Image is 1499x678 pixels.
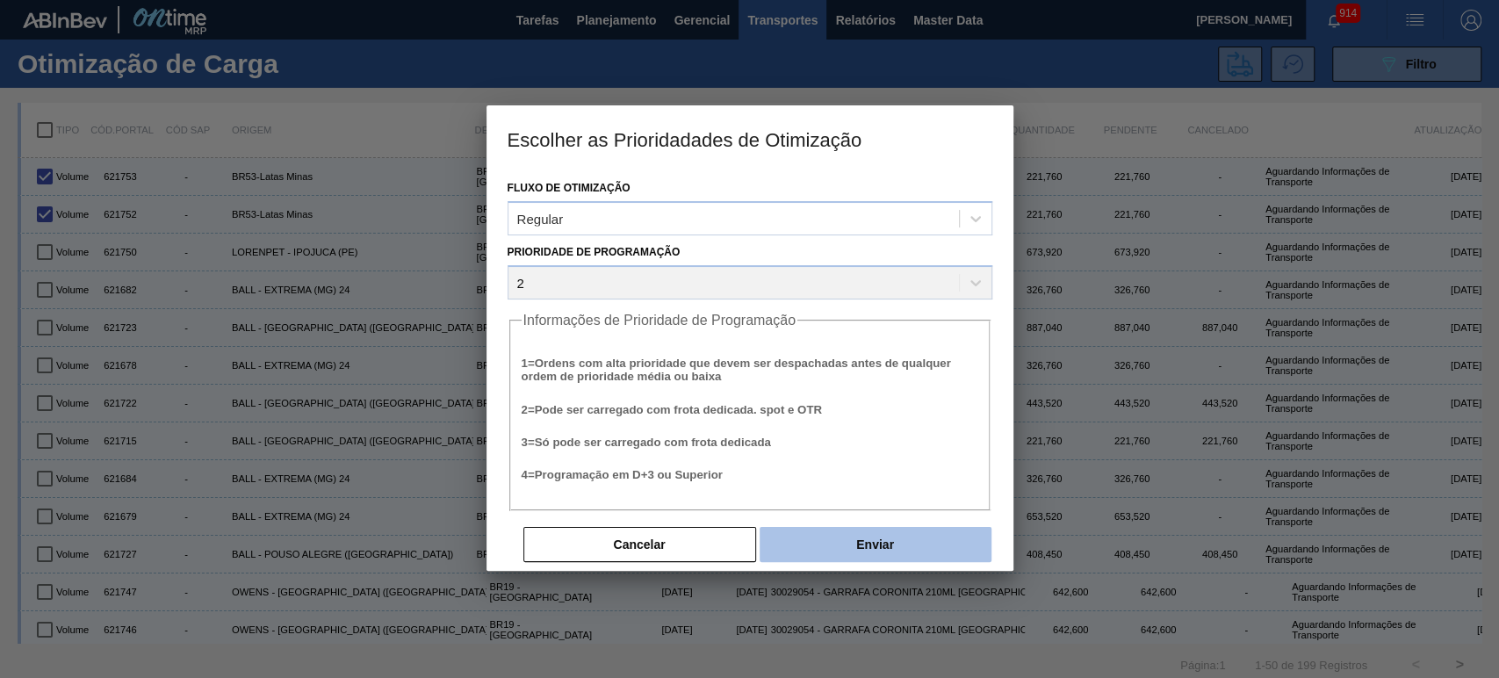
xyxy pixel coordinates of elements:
h5: 4 = Programação em D+3 ou Superior [522,468,978,481]
button: Enviar [760,527,991,562]
h5: 2 = Pode ser carregado com frota dedicada. spot e OTR [522,403,978,416]
label: Fluxo de Otimização [508,182,631,194]
h5: 1 = Ordens com alta prioridade que devem ser despachadas antes de qualquer ordem de prioridade mé... [522,357,978,383]
h5: 3 = Só pode ser carregado com frota dedicada [522,436,978,449]
legend: Informações de Prioridade de Programação [522,313,797,328]
h3: Escolher as Prioridadades de Otimização [486,105,1013,172]
label: Prioridade de Programação [508,246,681,258]
div: Regular [517,211,564,226]
button: Cancelar [523,527,756,562]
